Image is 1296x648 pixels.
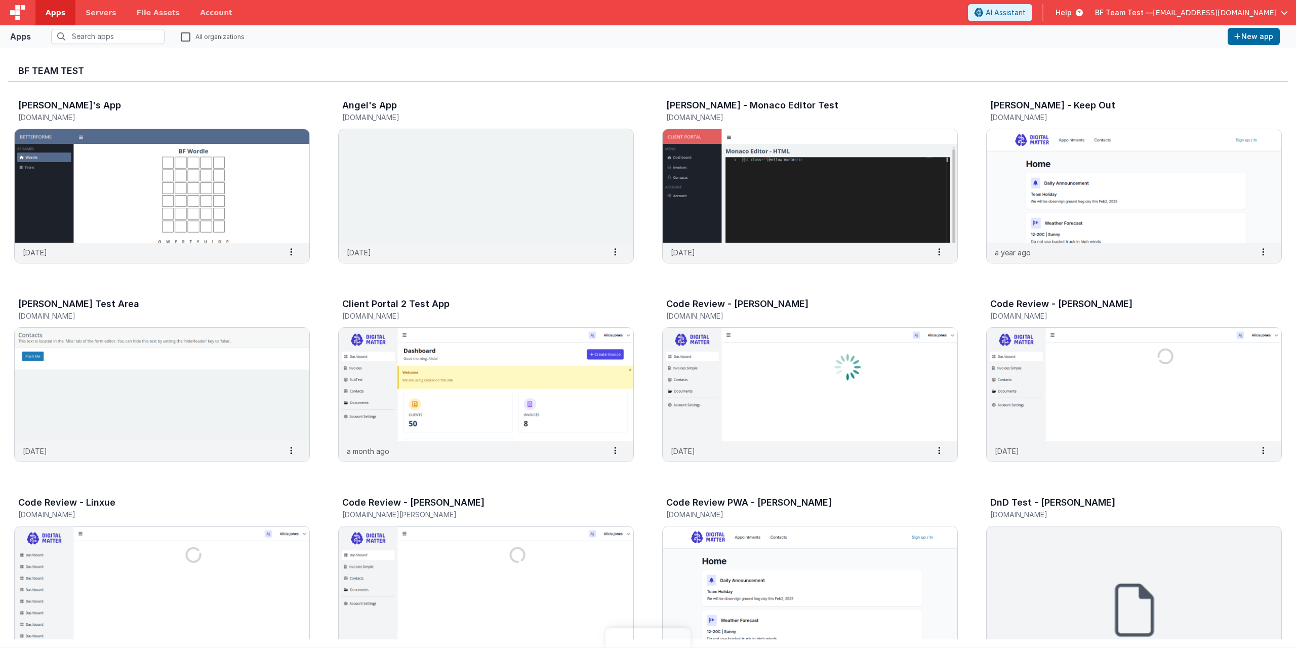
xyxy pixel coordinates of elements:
[18,498,115,508] h3: Code Review - Linxue
[666,312,933,320] h5: [DOMAIN_NAME]
[86,8,116,18] span: Servers
[990,299,1132,309] h3: Code Review - [PERSON_NAME]
[23,446,47,456] p: [DATE]
[342,100,397,110] h3: Angel's App
[1095,8,1288,18] button: BF Team Test — [EMAIL_ADDRESS][DOMAIN_NAME]
[666,299,808,309] h3: Code Review - [PERSON_NAME]
[1228,28,1280,45] button: New app
[137,8,180,18] span: File Assets
[990,312,1257,320] h5: [DOMAIN_NAME]
[990,511,1257,518] h5: [DOMAIN_NAME]
[46,8,65,18] span: Apps
[986,8,1026,18] span: AI Assistant
[666,100,838,110] h3: [PERSON_NAME] - Monaco Editor Test
[671,247,695,258] p: [DATE]
[342,498,484,508] h3: Code Review - [PERSON_NAME]
[23,247,47,258] p: [DATE]
[342,113,609,121] h5: [DOMAIN_NAME]
[342,299,450,309] h3: Client Portal 2 Test App
[342,312,609,320] h5: [DOMAIN_NAME]
[990,100,1115,110] h3: [PERSON_NAME] - Keep Out
[990,498,1115,508] h3: DnD Test - [PERSON_NAME]
[347,446,389,456] p: a month ago
[671,446,695,456] p: [DATE]
[51,29,165,44] input: Search apps
[18,312,285,320] h5: [DOMAIN_NAME]
[1095,8,1153,18] span: BF Team Test —
[995,446,1019,456] p: [DATE]
[18,66,1278,76] h3: BF Team Test
[342,511,609,518] h5: [DOMAIN_NAME][PERSON_NAME]
[18,299,139,309] h3: [PERSON_NAME] Test Area
[666,511,933,518] h5: [DOMAIN_NAME]
[968,4,1032,21] button: AI Assistant
[666,498,832,508] h3: Code Review PWA - [PERSON_NAME]
[666,113,933,121] h5: [DOMAIN_NAME]
[18,100,121,110] h3: [PERSON_NAME]'s App
[990,113,1257,121] h5: [DOMAIN_NAME]
[347,247,371,258] p: [DATE]
[1153,8,1277,18] span: [EMAIL_ADDRESS][DOMAIN_NAME]
[10,30,31,43] div: Apps
[181,31,245,41] label: All organizations
[18,113,285,121] h5: [DOMAIN_NAME]
[18,511,285,518] h5: [DOMAIN_NAME]
[995,247,1031,258] p: a year ago
[1056,8,1072,18] span: Help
